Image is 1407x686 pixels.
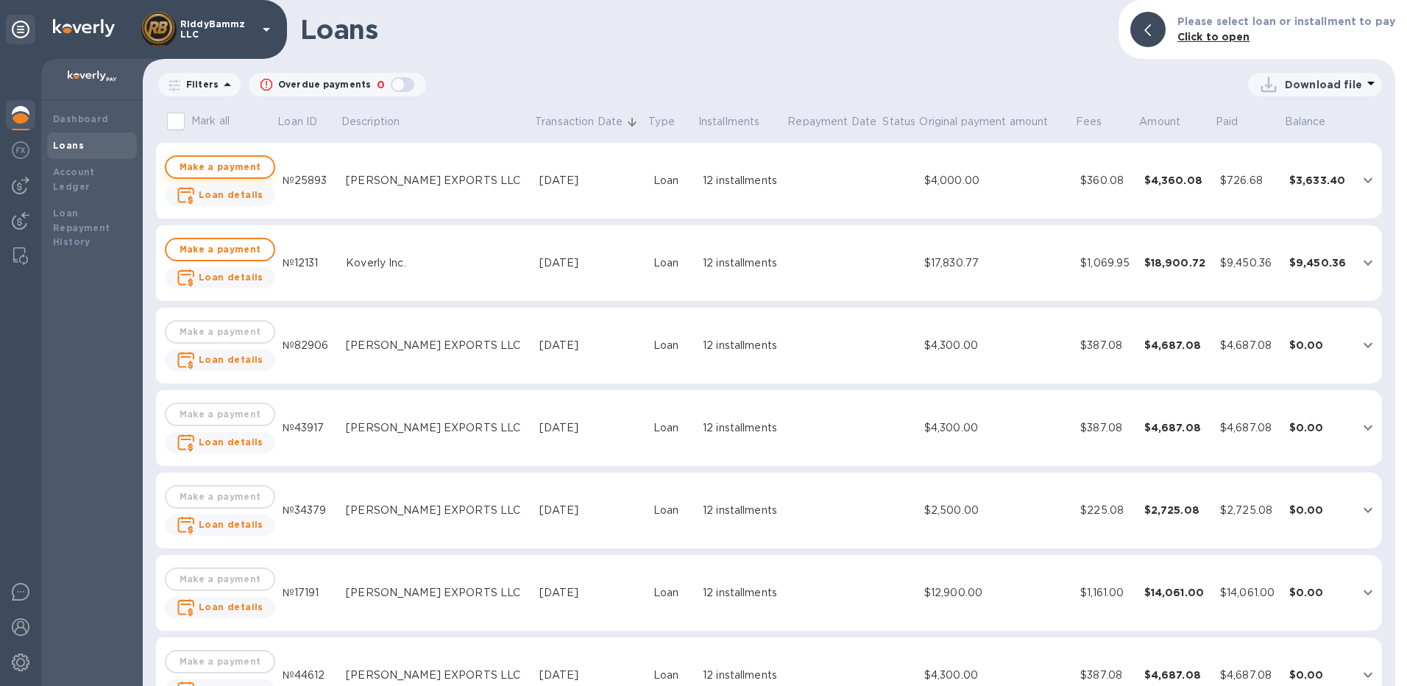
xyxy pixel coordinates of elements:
[191,113,230,129] p: Mark all
[1357,664,1379,686] button: expand row
[1357,252,1379,274] button: expand row
[1289,338,1349,353] div: $0.00
[1080,255,1132,271] div: $1,069.95
[1220,585,1277,601] div: $14,061.00
[178,158,262,176] span: Make a payment
[1285,77,1362,92] p: Download file
[6,15,35,44] div: Unpin categories
[1216,114,1238,130] p: Paid
[1289,503,1349,517] div: $0.00
[165,597,275,618] button: Loan details
[346,255,528,271] div: Koverly Inc.
[180,78,219,91] p: Filters
[1144,255,1208,270] div: $18,900.72
[1139,114,1199,130] span: Amount
[1080,173,1132,188] div: $360.08
[283,668,335,683] div: №44612
[178,241,262,258] span: Make a payment
[787,114,876,130] span: Repayment Date
[346,503,528,518] div: [PERSON_NAME] EXPORTS LLC
[653,420,691,436] div: Loan
[648,114,694,130] span: Type
[53,208,110,248] b: Loan Repayment History
[698,114,760,130] p: Installments
[346,173,528,188] div: [PERSON_NAME] EXPORTS LLC
[1216,114,1258,130] span: Paid
[539,173,641,188] div: [DATE]
[703,255,781,271] div: 12 installments
[1144,668,1208,682] div: $4,687.08
[53,113,109,124] b: Dashboard
[924,338,1068,353] div: $4,300.00
[346,338,528,353] div: [PERSON_NAME] EXPORTS LLC
[1289,255,1349,270] div: $9,450.36
[924,255,1068,271] div: $17,830.77
[924,173,1068,188] div: $4,000.00
[1220,420,1277,436] div: $4,687.08
[199,189,263,200] b: Loan details
[165,238,275,261] button: Make a payment
[924,503,1068,518] div: $2,500.00
[1289,585,1349,600] div: $0.00
[1285,114,1345,130] span: Balance
[1080,420,1132,436] div: $387.08
[882,114,915,130] p: Status
[300,14,1107,45] h1: Loans
[346,420,528,436] div: [PERSON_NAME] EXPORTS LLC
[919,114,1048,130] p: Original payment amount
[924,585,1068,601] div: $12,900.00
[53,166,95,192] b: Account Ledger
[165,155,275,179] button: Make a payment
[703,668,781,683] div: 12 installments
[377,77,385,93] p: 0
[1357,169,1379,191] button: expand row
[1357,499,1379,521] button: expand row
[283,420,335,436] div: №43917
[249,73,426,96] button: Overdue payments0
[1144,420,1208,435] div: $4,687.08
[278,78,371,91] p: Overdue payments
[1289,668,1349,682] div: $0.00
[341,114,400,130] p: Description
[653,173,691,188] div: Loan
[924,420,1068,436] div: $4,300.00
[1080,585,1132,601] div: $1,161.00
[283,585,335,601] div: №17191
[199,354,263,365] b: Loan details
[1144,338,1208,353] div: $4,687.08
[653,255,691,271] div: Loan
[165,432,275,453] button: Loan details
[1144,173,1208,188] div: $4,360.08
[1076,114,1102,130] p: Fees
[1177,15,1395,27] b: Please select loan or installment to pay
[1357,581,1379,604] button: expand row
[1139,114,1180,130] p: Amount
[703,585,781,601] div: 12 installments
[653,503,691,518] div: Loan
[277,114,336,130] span: Loan ID
[1289,420,1349,435] div: $0.00
[1144,503,1208,517] div: $2,725.08
[703,503,781,518] div: 12 installments
[165,514,275,536] button: Loan details
[648,114,675,130] p: Type
[1080,503,1132,518] div: $225.08
[53,140,84,151] b: Loans
[341,114,419,130] span: Description
[703,420,781,436] div: 12 installments
[1357,417,1379,439] button: expand row
[539,668,641,683] div: [DATE]
[165,267,275,289] button: Loan details
[1220,338,1277,353] div: $4,687.08
[539,503,641,518] div: [DATE]
[1076,114,1121,130] span: Fees
[1220,668,1277,683] div: $4,687.08
[165,350,275,371] button: Loan details
[1144,585,1208,600] div: $14,061.00
[653,668,691,683] div: Loan
[539,585,641,601] div: [DATE]
[703,338,781,353] div: 12 installments
[1080,338,1132,353] div: $387.08
[283,255,335,271] div: №12131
